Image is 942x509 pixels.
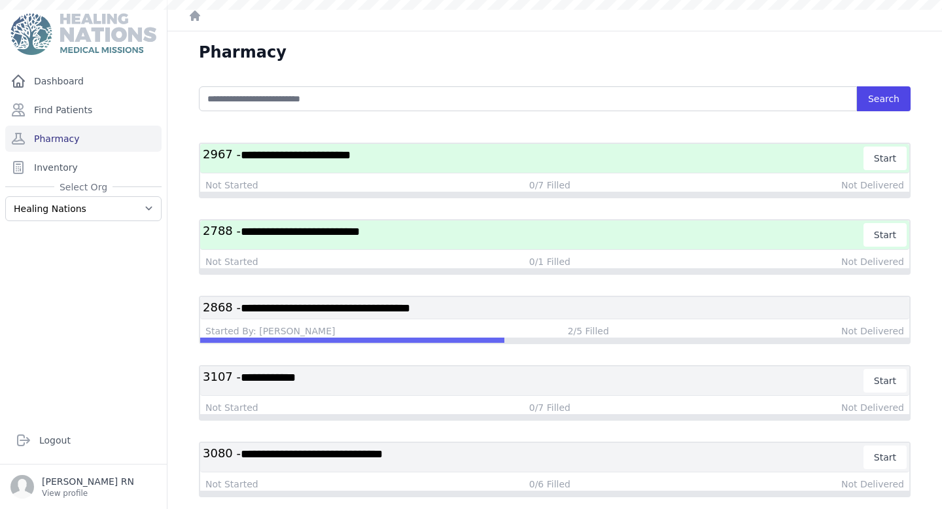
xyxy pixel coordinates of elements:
[203,147,864,170] h3: 2967 -
[205,325,335,338] div: Started By: [PERSON_NAME]
[203,369,864,393] h3: 3107 -
[5,97,162,123] a: Find Patients
[529,478,570,491] div: 0/6 Filled
[568,325,609,338] div: 2/5 Filled
[529,255,570,268] div: 0/1 Filled
[205,478,258,491] div: Not Started
[841,255,904,268] div: Not Delivered
[841,478,904,491] div: Not Delivered
[841,325,904,338] div: Not Delivered
[863,223,907,247] button: Start
[5,68,162,94] a: Dashboard
[205,179,258,192] div: Not Started
[205,401,258,414] div: Not Started
[203,223,864,247] h3: 2788 -
[857,86,911,111] button: Search
[529,401,570,414] div: 0/7 Filled
[5,126,162,152] a: Pharmacy
[205,255,258,268] div: Not Started
[203,300,907,316] h3: 2868 -
[203,446,864,469] h3: 3080 -
[863,147,907,170] button: Start
[841,179,904,192] div: Not Delivered
[529,179,570,192] div: 0/7 Filled
[42,488,134,499] p: View profile
[10,13,156,55] img: Medical Missions EMR
[42,475,134,488] p: [PERSON_NAME] RN
[863,446,907,469] button: Start
[5,154,162,181] a: Inventory
[10,427,156,453] a: Logout
[841,401,904,414] div: Not Delivered
[54,181,113,194] span: Select Org
[863,369,907,393] button: Start
[10,475,156,499] a: [PERSON_NAME] RN View profile
[199,42,287,63] h1: Pharmacy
